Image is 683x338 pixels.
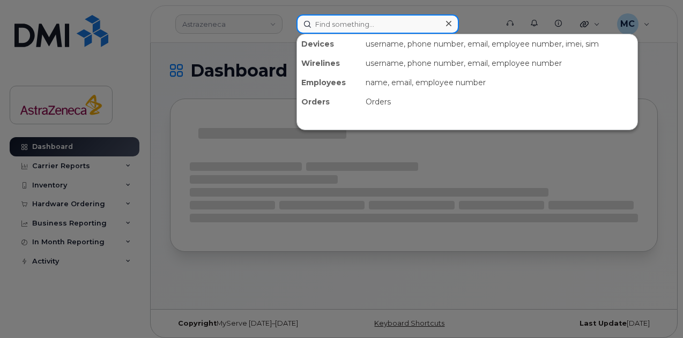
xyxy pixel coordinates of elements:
[361,92,637,111] div: Orders
[361,34,637,54] div: username, phone number, email, employee number, imei, sim
[297,92,361,111] div: Orders
[361,73,637,92] div: name, email, employee number
[361,54,637,73] div: username, phone number, email, employee number
[297,73,361,92] div: Employees
[297,54,361,73] div: Wirelines
[297,34,361,54] div: Devices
